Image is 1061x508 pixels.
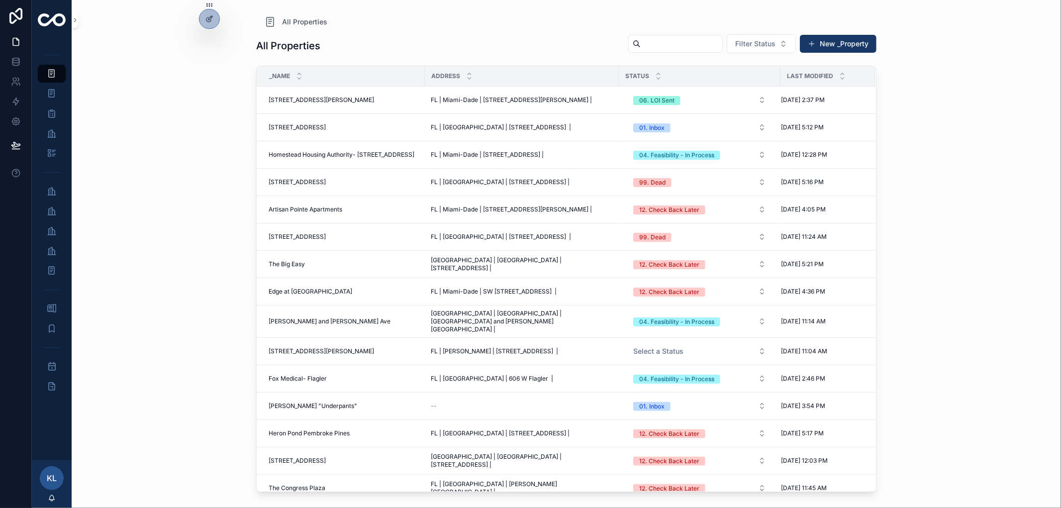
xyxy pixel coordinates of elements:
[625,283,774,301] button: Select Button
[639,178,666,187] div: 99. Dead
[269,402,357,410] span: [PERSON_NAME] "Underpants"
[781,288,863,296] a: [DATE] 4:36 PM
[431,288,613,296] a: FL | Miami-Dade | SW [STREET_ADDRESS] |
[431,402,437,410] span: --
[781,151,827,159] span: [DATE] 12:28 PM
[625,282,774,301] a: Select Button
[781,457,863,465] a: [DATE] 12:03 PM
[781,429,824,437] span: [DATE] 5:17 PM
[625,91,774,109] button: Select Button
[639,375,714,384] div: 04. Feasibility - In Process
[781,205,826,213] span: [DATE] 4:05 PM
[781,96,825,104] span: [DATE] 2:37 PM
[639,233,666,242] div: 99. Dead
[787,72,833,80] span: Last Modified
[781,347,827,355] span: [DATE] 11:04 AM
[781,178,863,186] a: [DATE] 5:16 PM
[256,39,320,53] h1: All Properties
[800,35,876,53] button: New _Property
[431,347,613,355] a: FL | [PERSON_NAME] | [STREET_ADDRESS] |
[639,151,714,160] div: 04. Feasibility - In Process
[727,34,796,53] button: Select Button
[431,309,613,333] a: [GEOGRAPHIC_DATA] | [GEOGRAPHIC_DATA] | [GEOGRAPHIC_DATA] and [PERSON_NAME][GEOGRAPHIC_DATA] |
[625,424,774,442] button: Select Button
[781,317,826,325] span: [DATE] 11:14 AM
[269,123,419,131] a: [STREET_ADDRESS]
[282,17,327,27] span: All Properties
[781,484,827,492] span: [DATE] 11:45 AM
[781,123,863,131] a: [DATE] 5:12 PM
[269,178,326,186] span: [STREET_ADDRESS]
[781,402,863,410] a: [DATE] 3:54 PM
[639,260,699,269] div: 12. Check Back Later
[269,205,419,213] a: Artisan Pointe Apartments
[269,72,290,80] span: _Name
[431,480,613,496] a: FL | [GEOGRAPHIC_DATA] | [PERSON_NAME][GEOGRAPHIC_DATA] |
[625,72,649,80] span: Status
[625,228,774,246] button: Select Button
[639,457,699,466] div: 12. Check Back Later
[269,347,374,355] span: [STREET_ADDRESS][PERSON_NAME]
[269,484,419,492] a: The Congress Plaza
[781,260,863,268] a: [DATE] 5:21 PM
[639,429,699,438] div: 12. Check Back Later
[639,484,699,493] div: 12. Check Back Later
[625,342,774,361] a: Select Button
[639,123,665,132] div: 01. Inbox
[32,40,72,408] div: scrollable content
[269,205,342,213] span: Artisan Pointe Apartments
[735,39,775,49] span: Filter Status
[781,288,825,296] span: [DATE] 4:36 PM
[431,72,460,80] span: Address
[625,397,774,415] button: Select Button
[269,457,326,465] span: [STREET_ADDRESS]
[781,178,824,186] span: [DATE] 5:16 PM
[269,288,419,296] a: Edge at [GEOGRAPHIC_DATA]
[269,484,325,492] span: The Congress Plaza
[625,452,774,470] button: Select Button
[639,402,665,411] div: 01. Inbox
[431,123,571,131] span: FL | [GEOGRAPHIC_DATA] | [STREET_ADDRESS] |
[431,151,613,159] a: FL | Miami-Dade | [STREET_ADDRESS] |
[269,347,419,355] a: [STREET_ADDRESS][PERSON_NAME]
[781,457,828,465] span: [DATE] 12:03 PM
[625,397,774,415] a: Select Button
[781,96,863,104] a: [DATE] 2:37 PM
[781,151,863,159] a: [DATE] 12:28 PM
[431,375,553,383] span: FL | [GEOGRAPHIC_DATA] | 606 W Flagler |
[625,255,774,274] a: Select Button
[625,227,774,246] a: Select Button
[431,233,571,241] span: FL | [GEOGRAPHIC_DATA] | [STREET_ADDRESS] |
[625,118,774,136] button: Select Button
[269,151,414,159] span: Homestead Housing Authority- [STREET_ADDRESS]
[269,402,419,410] a: [PERSON_NAME] "Underpants"
[431,233,613,241] a: FL | [GEOGRAPHIC_DATA] | [STREET_ADDRESS] |
[269,429,350,437] span: Heron Pond Pembroke Pines
[625,255,774,273] button: Select Button
[625,173,774,191] button: Select Button
[625,479,774,497] button: Select Button
[431,288,557,296] span: FL | Miami-Dade | SW [STREET_ADDRESS] |
[431,347,558,355] span: FL | [PERSON_NAME] | [STREET_ADDRESS] |
[431,429,570,437] span: FL | [GEOGRAPHIC_DATA] | [STREET_ADDRESS] |
[431,151,544,159] span: FL | Miami-Dade | [STREET_ADDRESS] |
[431,96,613,104] a: FL | Miami-Dade | [STREET_ADDRESS][PERSON_NAME] |
[431,205,592,213] span: FL | Miami-Dade | [STREET_ADDRESS][PERSON_NAME] |
[431,205,613,213] a: FL | Miami-Dade | [STREET_ADDRESS][PERSON_NAME] |
[781,375,825,383] span: [DATE] 2:46 PM
[269,317,419,325] a: [PERSON_NAME] and [PERSON_NAME] Ave
[781,205,863,213] a: [DATE] 4:05 PM
[431,96,592,104] span: FL | Miami-Dade | [STREET_ADDRESS][PERSON_NAME] |
[431,453,613,469] a: [GEOGRAPHIC_DATA] | [GEOGRAPHIC_DATA] | [STREET_ADDRESS] |
[269,151,419,159] a: Homestead Housing Authority- [STREET_ADDRESS]
[625,370,774,388] button: Select Button
[625,200,774,219] a: Select Button
[781,347,863,355] a: [DATE] 11:04 AM
[625,479,774,498] a: Select Button
[431,402,613,410] a: --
